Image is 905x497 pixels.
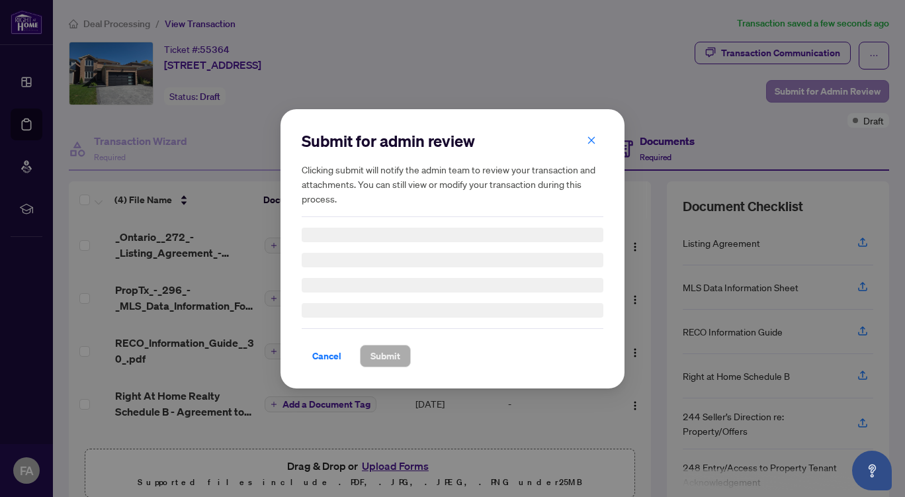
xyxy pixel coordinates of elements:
[852,451,892,490] button: Open asap
[312,345,341,367] span: Cancel
[360,345,411,367] button: Submit
[302,130,603,152] h2: Submit for admin review
[302,162,603,206] h5: Clicking submit will notify the admin team to review your transaction and attachments. You can st...
[587,135,596,144] span: close
[302,345,352,367] button: Cancel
